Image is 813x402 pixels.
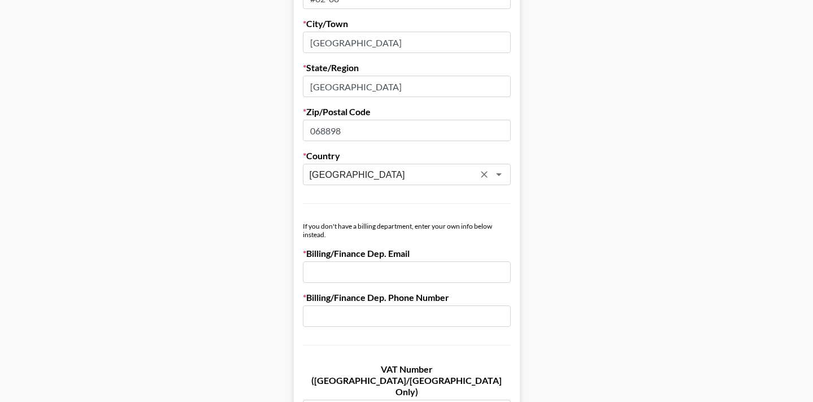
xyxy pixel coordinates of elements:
label: State/Region [303,62,511,73]
button: Open [491,167,507,182]
label: Billing/Finance Dep. Phone Number [303,292,511,303]
label: Country [303,150,511,161]
button: Clear [476,167,492,182]
label: City/Town [303,18,511,29]
label: Billing/Finance Dep. Email [303,248,511,259]
div: If you don't have a billing department, enter your own info below instead. [303,222,511,239]
label: VAT Number ([GEOGRAPHIC_DATA]/[GEOGRAPHIC_DATA] Only) [303,364,511,397]
label: Zip/Postal Code [303,106,511,117]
